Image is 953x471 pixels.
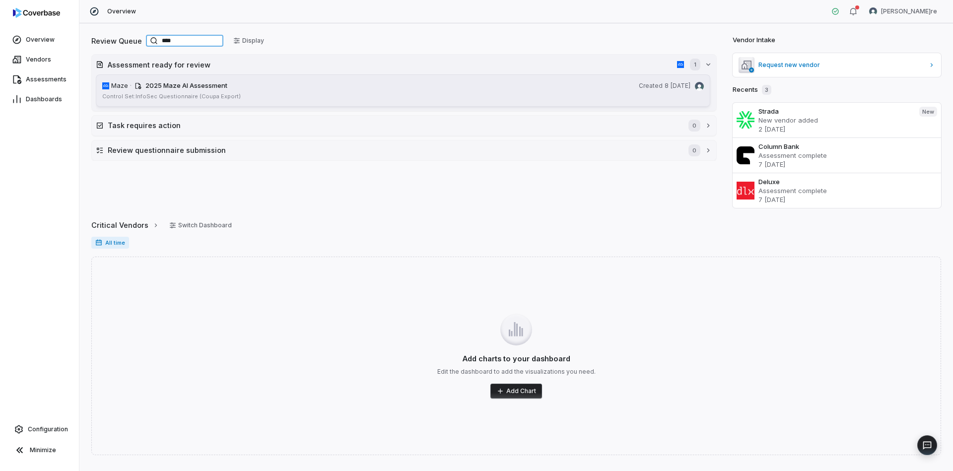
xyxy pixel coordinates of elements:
h2: Task requires action [108,120,679,131]
span: Dashboards [26,95,62,103]
h2: Recents [733,85,771,95]
span: Overview [107,7,136,15]
h3: Add charts to your dashboard [463,353,570,364]
a: maze.coMaze· 2025 Maze AI AssessmentCreated8 [DATE]Hammed Bakare avatarControl Set:InfoSec Questi... [96,74,710,107]
a: Request new vendor [733,53,941,77]
a: Column BankAssessment complete7 [DATE] [733,137,941,173]
button: Critical Vendors [88,215,162,236]
span: All time [91,237,129,249]
img: Hammed Bakare avatar [869,7,877,15]
a: Critical Vendors [91,215,159,236]
span: 0 [688,120,700,132]
span: Configuration [28,425,68,433]
a: Dashboards [2,90,77,108]
p: Edit the dashboard to add the visualizations you need. [437,368,596,376]
span: 8 [DATE] [665,82,691,90]
a: DeluxeAssessment complete7 [DATE] [733,173,941,208]
span: New [919,107,937,117]
span: Created [639,82,663,90]
h2: Review questionnaire submission [108,145,679,155]
img: Hammed Bakare avatar [695,82,704,91]
button: Switch Dashboard [163,218,238,233]
span: Minimize [30,446,56,454]
p: 7 [DATE] [758,160,937,169]
a: Configuration [4,420,75,438]
span: 0 [688,144,700,156]
h3: Column Bank [758,142,937,151]
a: StradaNew vendor added2 [DATE]New [733,103,941,137]
button: Hammed Bakare avatar[PERSON_NAME]re [863,4,943,19]
span: Control Set: InfoSec Questionnaire (Coupa Export) [102,93,241,100]
h2: Review Queue [91,36,142,46]
p: 2 [DATE] [758,125,911,134]
span: Assessments [26,75,67,83]
span: 1 [690,59,700,70]
p: Assessment complete [758,186,937,195]
button: Minimize [4,440,75,460]
span: Maze [111,81,128,91]
span: 2025 Maze AI Assessment [145,81,227,89]
button: Review questionnaire submission0 [92,140,716,160]
img: logo-D7KZi-bG.svg [13,8,60,18]
svg: Date range for report [95,239,102,246]
span: Critical Vendors [91,220,148,230]
a: Vendors [2,51,77,68]
span: Request new vendor [758,61,924,69]
button: Assessment ready for reviewmaze.co1 [92,55,716,74]
span: Overview [26,36,55,44]
span: [PERSON_NAME]re [881,7,937,15]
span: · [130,81,132,91]
button: Display [227,33,270,48]
a: Overview [2,31,77,49]
h2: Assessment ready for review [108,60,673,70]
p: 7 [DATE] [758,195,937,204]
button: Add Chart [490,384,542,399]
p: New vendor added [758,116,911,125]
a: Assessments [2,70,77,88]
button: Task requires action0 [92,116,716,135]
h3: Strada [758,107,911,116]
h2: Vendor Intake [733,35,775,45]
h3: Deluxe [758,177,937,186]
span: 3 [762,85,771,95]
p: Assessment complete [758,151,937,160]
span: Vendors [26,56,51,64]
